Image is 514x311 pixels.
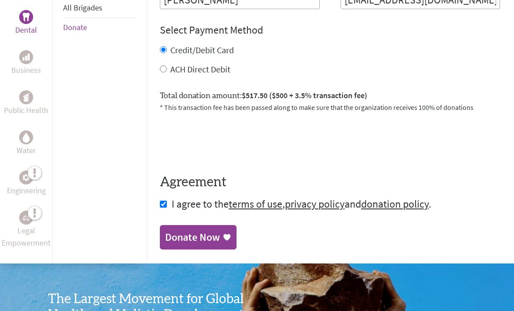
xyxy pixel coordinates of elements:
[4,91,48,117] a: Public HealthPublic Health
[160,175,500,191] h4: Agreement
[7,171,46,197] a: EngineeringEngineering
[23,215,30,221] img: Legal Empowerment
[172,198,431,211] span: I agree to the , and .
[160,123,292,157] iframe: reCAPTCHA
[160,90,367,103] label: Total donation amount:
[19,91,33,105] div: Public Health
[15,10,37,37] a: DentalDental
[160,226,237,250] a: Donate Now
[19,171,33,185] div: Engineering
[170,64,230,75] label: ACH Direct Debit
[17,145,36,157] p: Water
[23,133,30,143] img: Water
[7,185,46,197] p: Engineering
[23,13,30,21] img: Dental
[19,10,33,24] div: Dental
[361,198,429,211] a: donation policy
[17,131,36,157] a: WaterWater
[285,198,345,211] a: privacy policy
[2,211,51,249] a: Legal EmpowermentLegal Empowerment
[23,93,30,102] img: Public Health
[11,51,41,77] a: BusinessBusiness
[11,65,41,77] p: Business
[15,24,37,37] p: Dental
[229,198,282,211] a: terms of use
[23,174,30,181] img: Engineering
[19,131,33,145] div: Water
[63,18,135,38] li: Donate
[63,23,87,33] a: Donate
[23,54,30,61] img: Business
[170,45,234,56] label: Credit/Debit Card
[2,225,51,249] p: Legal Empowerment
[4,105,48,117] p: Public Health
[19,51,33,65] div: Business
[160,24,500,38] h4: Select Payment Method
[19,211,33,225] div: Legal Empowerment
[242,91,367,101] span: $517.50 ($500 + 3.5% transaction fee)
[160,103,500,113] p: * This transaction fee has been passed along to make sure that the organization receives 100% of ...
[165,231,220,245] div: Donate Now
[63,3,102,13] a: All Brigades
